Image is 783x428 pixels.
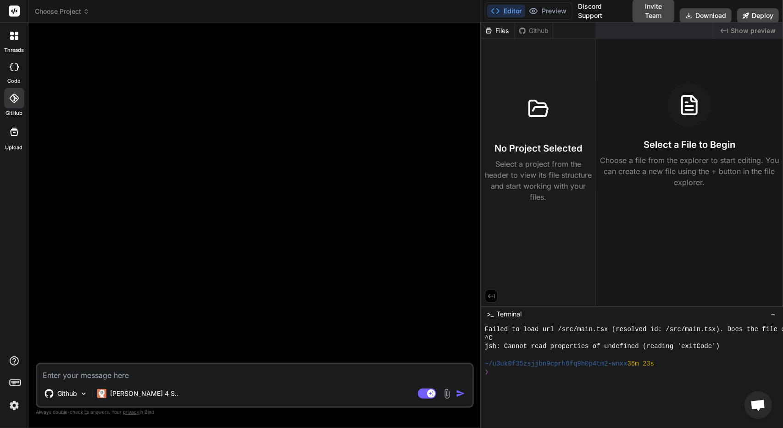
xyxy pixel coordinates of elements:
[8,77,21,85] label: code
[485,342,720,351] span: jsh: Cannot read properties of undefined (reading 'exitCode')
[57,389,77,398] p: Github
[494,142,582,155] h3: No Project Selected
[737,8,779,23] button: Deploy
[485,368,489,377] span: ❯
[442,389,452,399] img: attachment
[525,5,570,17] button: Preview
[771,310,776,319] span: −
[123,409,139,415] span: privacy
[485,158,592,203] p: Select a project from the header to view its file structure and start working with your files.
[596,155,783,188] p: Choose a file from the explorer to start editing. You can create a new file using the + button in...
[97,389,106,398] img: Claude 4 Sonnet
[6,109,22,117] label: GitHub
[456,389,465,398] img: icon
[35,7,89,16] span: Choose Project
[487,5,525,17] button: Editor
[515,26,553,35] div: Github
[36,408,474,417] p: Always double-check its answers. Your in Bind
[487,310,494,319] span: >_
[6,398,22,413] img: settings
[496,310,522,319] span: Terminal
[6,144,23,152] label: Upload
[769,307,777,321] button: −
[4,46,24,54] label: threads
[110,389,178,398] p: [PERSON_NAME] 4 S..
[481,26,515,35] div: Files
[485,360,628,368] span: ~/u3uk0f35zsjjbn9cprh6fq9h0p4tm2-wnxx
[80,390,88,398] img: Pick Models
[680,8,732,23] button: Download
[485,334,493,343] span: ^C
[731,26,776,35] span: Show preview
[628,360,655,368] span: 36m 23s
[744,391,772,419] div: Open chat
[644,138,735,151] h3: Select a File to Begin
